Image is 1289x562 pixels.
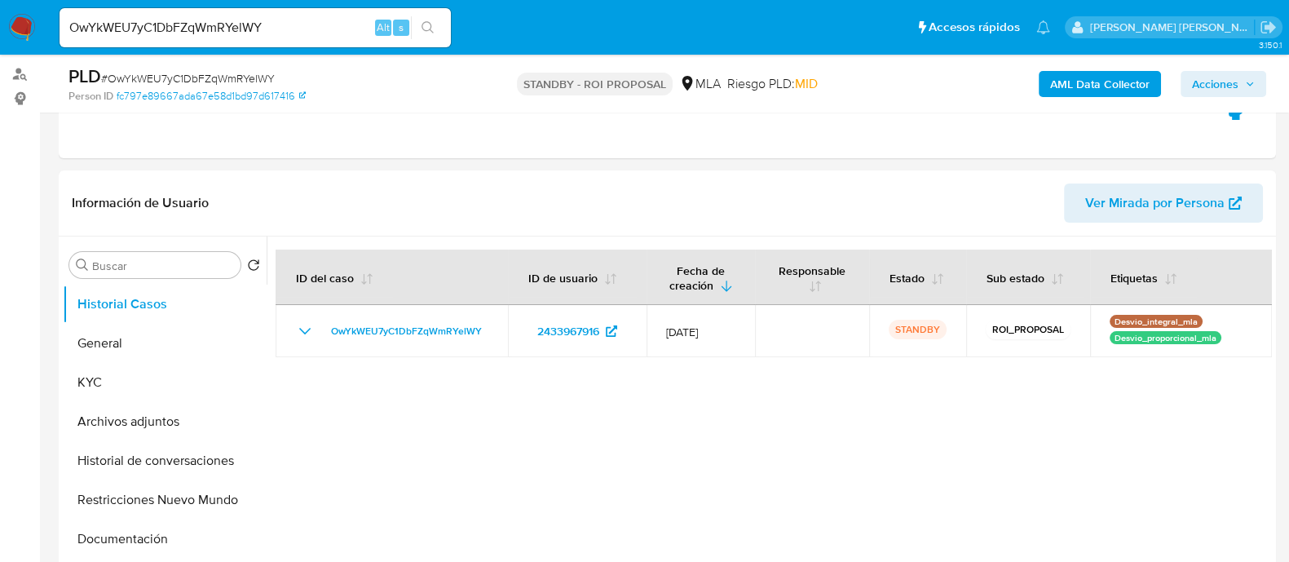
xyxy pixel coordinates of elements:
[795,74,818,93] span: MID
[1192,71,1238,97] span: Acciones
[63,402,267,441] button: Archivos adjuntos
[517,73,673,95] p: STANDBY - ROI PROPOSAL
[92,259,234,273] input: Buscar
[63,363,267,402] button: KYC
[1258,38,1281,51] span: 3.150.1
[1181,71,1266,97] button: Acciones
[1050,71,1150,97] b: AML Data Collector
[60,17,451,38] input: Buscar usuario o caso...
[63,520,267,559] button: Documentación
[63,480,267,520] button: Restricciones Nuevo Mundo
[63,441,267,480] button: Historial de conversaciones
[72,195,209,211] h1: Información de Usuario
[377,20,390,35] span: Alt
[1064,184,1263,223] button: Ver Mirada por Persona
[63,324,267,363] button: General
[101,70,275,86] span: # OwYkWEU7yC1DbFZqWmRYelWY
[411,16,444,39] button: search-icon
[68,89,113,104] b: Person ID
[68,63,101,89] b: PLD
[1260,19,1277,36] a: Salir
[727,75,818,93] span: Riesgo PLD:
[679,75,721,93] div: MLA
[76,259,89,272] button: Buscar
[1039,71,1161,97] button: AML Data Collector
[1085,184,1225,223] span: Ver Mirada por Persona
[1090,20,1255,35] p: lucia.neglia@mercadolibre.com
[399,20,404,35] span: s
[247,259,260,277] button: Volver al orden por defecto
[63,285,267,324] button: Historial Casos
[1036,20,1050,34] a: Notificaciones
[929,19,1020,36] span: Accesos rápidos
[117,89,306,104] a: fc797e89667ada67e58d1bd97d617416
